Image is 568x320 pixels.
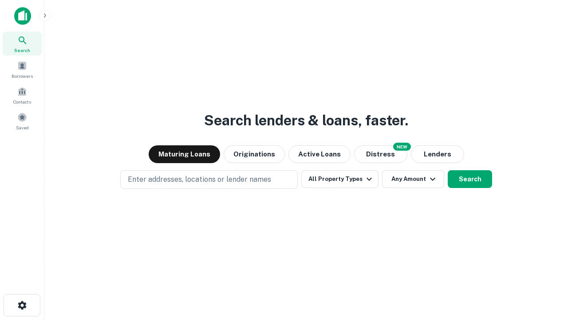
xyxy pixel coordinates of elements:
[149,145,220,163] button: Maturing Loans
[204,110,408,131] h3: Search lenders & loans, faster.
[524,249,568,292] iframe: Chat Widget
[301,170,379,188] button: All Property Types
[3,83,42,107] a: Contacts
[448,170,492,188] button: Search
[13,98,31,105] span: Contacts
[354,145,407,163] button: Search distressed loans with lien and other non-mortgage details.
[224,145,285,163] button: Originations
[393,143,411,151] div: NEW
[3,57,42,81] a: Borrowers
[12,72,33,80] span: Borrowers
[3,109,42,133] a: Saved
[120,170,298,189] button: Enter addresses, locations or lender names
[14,47,30,54] span: Search
[288,145,351,163] button: Active Loans
[14,7,31,25] img: capitalize-icon.png
[411,145,464,163] button: Lenders
[128,174,271,185] p: Enter addresses, locations or lender names
[382,170,444,188] button: Any Amount
[3,32,42,56] a: Search
[16,124,29,131] span: Saved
